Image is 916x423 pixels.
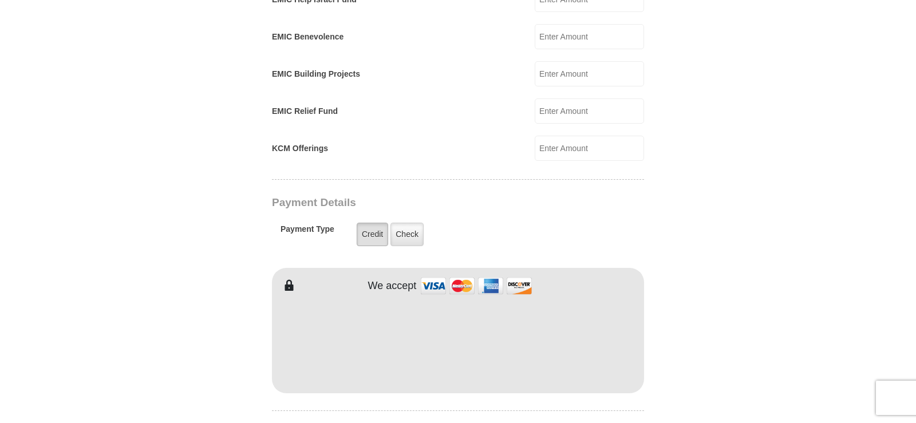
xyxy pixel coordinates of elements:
[281,224,334,240] h5: Payment Type
[272,143,328,155] label: KCM Offerings
[535,24,644,49] input: Enter Amount
[535,98,644,124] input: Enter Amount
[390,223,424,246] label: Check
[357,223,388,246] label: Credit
[272,196,564,209] h3: Payment Details
[535,136,644,161] input: Enter Amount
[368,280,417,292] h4: We accept
[272,68,360,80] label: EMIC Building Projects
[535,61,644,86] input: Enter Amount
[272,105,338,117] label: EMIC Relief Fund
[419,274,534,298] img: credit cards accepted
[272,31,343,43] label: EMIC Benevolence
